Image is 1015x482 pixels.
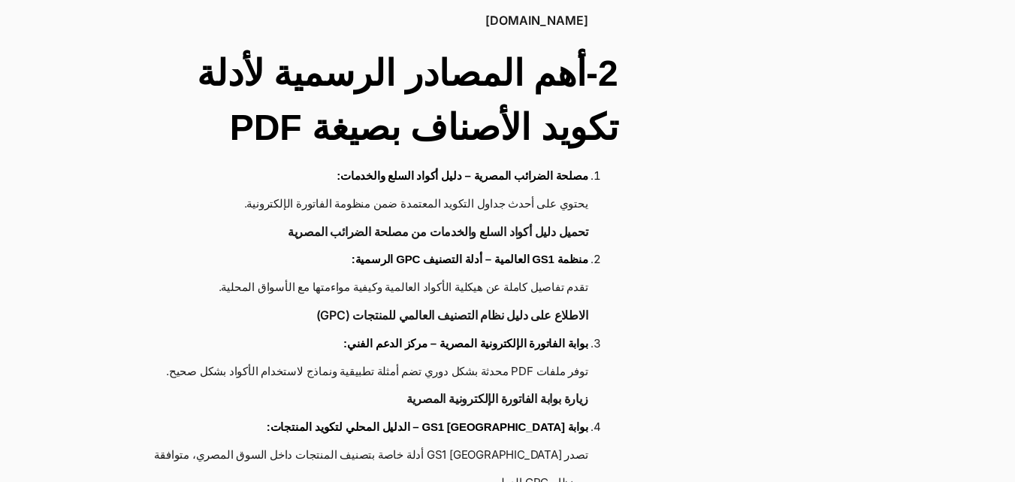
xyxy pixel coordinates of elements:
li: توفر ملفات PDF محدثة بشكل دوري تضم أمثلة تطبيقية ونماذج لاستخدام الأكواد بشكل صحيح. [140,330,588,414]
strong: بوابة الفاتورة الإلكترونية المصرية – مركز الدعم الفني: [343,337,588,350]
strong: بوابة GS1 [GEOGRAPHIC_DATA] – الدليل المحلي لتكويد المنتجات: [267,420,588,433]
strong: منظمة GS1 العالمية – أدلة التصنيف GPC الرسمية: [352,253,588,265]
a: [DOMAIN_NAME] [485,7,588,35]
li: تقدم تفاصيل كاملة عن هيكلية الأكواد العالمية وكيفية مواءمتها مع الأسواق المحلية. [140,246,588,329]
li: يحتوي على أحدث جداول التكويد المعتمدة ضمن منظومة الفاتورة الإلكترونية. [140,162,588,246]
strong: مصلحة الضرائب المصرية – دليل أكواد السلع والخدمات: [337,169,588,182]
a: الاطلاع على دليل نظام التصنيف العالمي للمنتجات (GPC) [316,302,588,329]
a: تحميل دليل أكواد السلع والخدمات من مصلحة الضرائب المصرية [288,218,588,246]
h2: 2-أهم المصادر الرسمية لأدلة تكويد الأصناف بصيغة PDF [113,47,618,155]
a: زيارة بوابة الفاتورة الإلكترونية المصرية [406,385,588,413]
